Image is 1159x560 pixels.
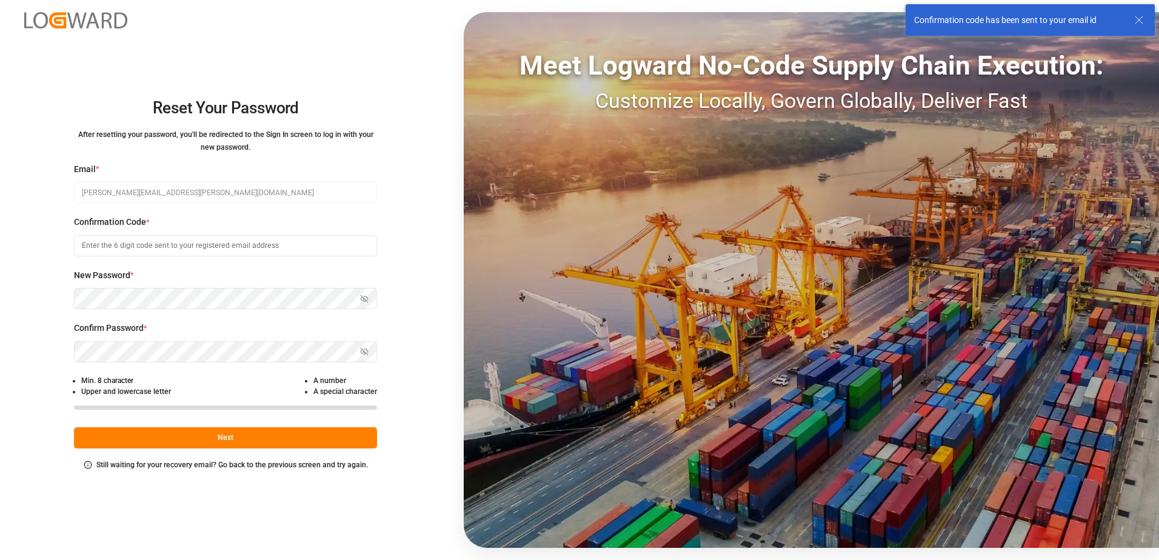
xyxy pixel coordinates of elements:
small: Still waiting for your recovery email? Go back to the previous screen and try again. [96,461,368,469]
small: A number [313,376,346,385]
div: Customize Locally, Govern Globally, Deliver Fast [464,85,1159,116]
small: After resetting your password, you'll be redirected to the Sign In screen to log in with your new... [78,130,373,152]
img: Logward_new_orange.png [24,12,127,28]
button: Next [74,427,377,448]
small: A special character [313,387,377,396]
small: Upper and lowercase letter [81,387,171,396]
input: Enter the 6 digit code sent to your registered email address [74,235,377,256]
li: Min. 8 character [81,375,171,386]
div: Meet Logward No-Code Supply Chain Execution: [464,45,1159,85]
span: Email [74,163,96,176]
div: Confirmation code has been sent to your email id [914,14,1123,27]
input: Enter your email [74,182,377,203]
span: Confirm Password [74,322,144,335]
span: New Password [74,269,130,282]
span: Confirmation Code [74,216,146,228]
h2: Reset Your Password [74,89,377,128]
